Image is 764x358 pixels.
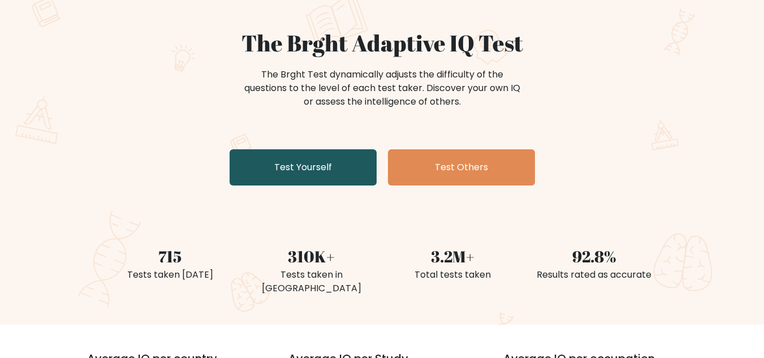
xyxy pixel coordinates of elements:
[530,244,658,268] div: 92.8%
[106,244,234,268] div: 715
[389,244,517,268] div: 3.2M+
[389,268,517,282] div: Total tests taken
[241,68,524,109] div: The Brght Test dynamically adjusts the difficulty of the questions to the level of each test take...
[388,149,535,186] a: Test Others
[248,244,375,268] div: 310K+
[106,29,658,57] h1: The Brght Adaptive IQ Test
[530,268,658,282] div: Results rated as accurate
[106,268,234,282] div: Tests taken [DATE]
[230,149,377,186] a: Test Yourself
[248,268,375,295] div: Tests taken in [GEOGRAPHIC_DATA]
